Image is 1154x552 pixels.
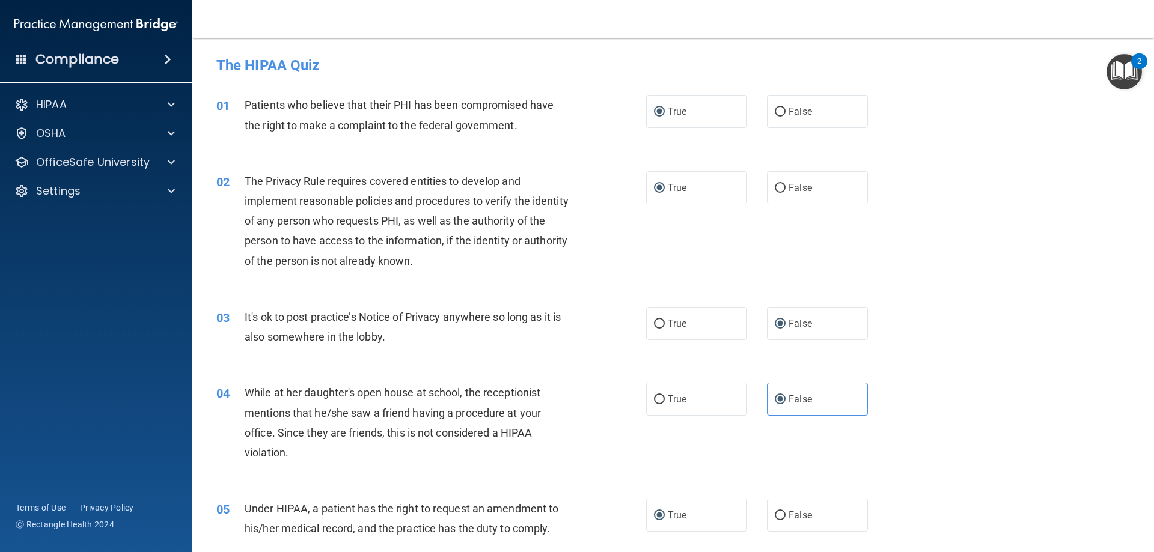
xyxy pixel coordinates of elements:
[245,502,558,535] span: Under HIPAA, a patient has the right to request an amendment to his/her medical record, and the p...
[668,509,686,521] span: True
[36,126,66,141] p: OSHA
[216,386,230,401] span: 04
[789,509,812,521] span: False
[216,311,230,325] span: 03
[654,395,665,404] input: True
[36,155,150,169] p: OfficeSafe University
[668,106,686,117] span: True
[775,108,786,117] input: False
[668,182,686,193] span: True
[35,51,119,68] h4: Compliance
[80,502,134,514] a: Privacy Policy
[36,97,67,112] p: HIPAA
[216,502,230,517] span: 05
[216,58,1130,73] h4: The HIPAA Quiz
[36,184,81,198] p: Settings
[14,97,175,112] a: HIPAA
[16,502,66,514] a: Terms of Use
[775,184,786,193] input: False
[775,511,786,520] input: False
[789,106,812,117] span: False
[1107,54,1142,89] button: Open Resource Center, 2 new notifications
[654,108,665,117] input: True
[216,99,230,113] span: 01
[245,99,554,131] span: Patients who believe that their PHI has been compromised have the right to make a complaint to th...
[14,126,175,141] a: OSHA
[14,155,175,169] a: OfficeSafe University
[654,184,665,193] input: True
[245,175,569,267] span: The Privacy Rule requires covered entities to develop and implement reasonable policies and proce...
[789,393,812,405] span: False
[245,311,561,343] span: It's ok to post practice’s Notice of Privacy anywhere so long as it is also somewhere in the lobby.
[668,393,686,405] span: True
[654,511,665,520] input: True
[14,184,175,198] a: Settings
[654,320,665,329] input: True
[668,318,686,329] span: True
[775,320,786,329] input: False
[789,182,812,193] span: False
[14,13,178,37] img: PMB logo
[775,395,786,404] input: False
[1137,61,1141,77] div: 2
[789,318,812,329] span: False
[16,518,114,530] span: Ⓒ Rectangle Health 2024
[216,175,230,189] span: 02
[245,386,541,459] span: While at her daughter's open house at school, the receptionist mentions that he/she saw a friend ...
